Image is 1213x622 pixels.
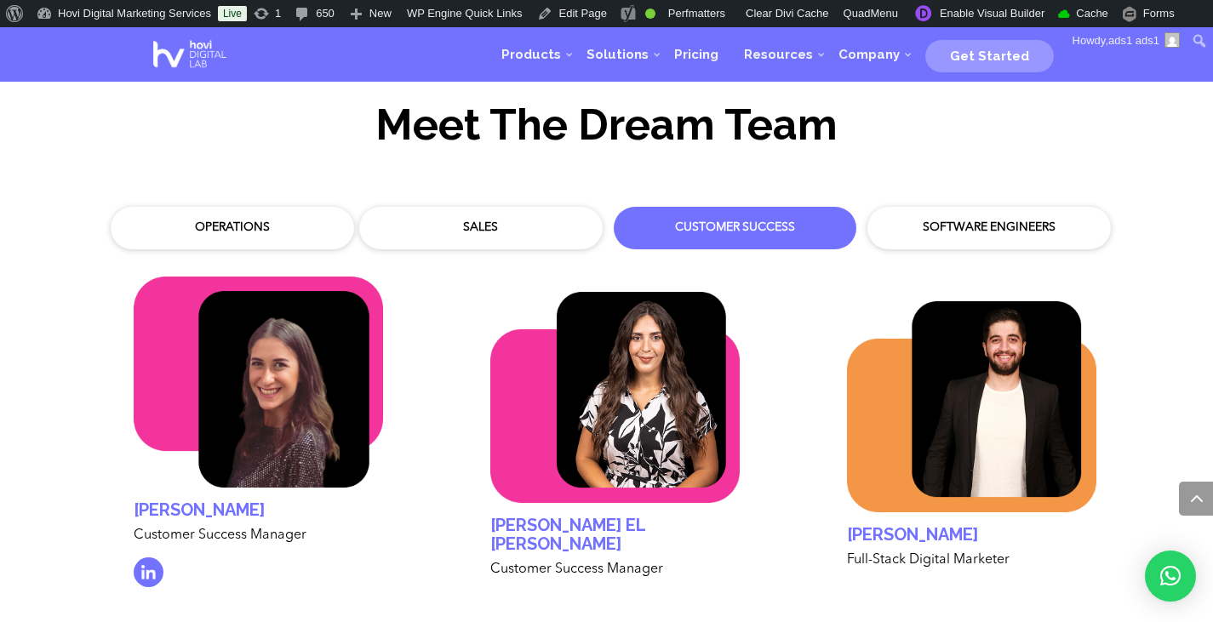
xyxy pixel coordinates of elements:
span: Products [501,47,561,62]
a: Get Started [925,42,1054,67]
div: Operations [123,220,341,237]
span: Pricing [674,47,718,62]
h2: Meet The Dream Team [147,101,1067,157]
a: Company [826,29,913,80]
span: Company [838,47,900,62]
a: Solutions [574,29,661,80]
span: ads1 ads1 [1108,34,1159,47]
a: Products [489,29,574,80]
a: Pricing [661,29,731,80]
div: Sales [372,220,590,237]
a: Resources [731,29,826,80]
span: Solutions [586,47,649,62]
span: Resources [744,47,813,62]
span: Get Started [950,49,1029,64]
a: Howdy, [1067,27,1187,54]
div: Software Engineers [880,220,1098,237]
div: Good [645,9,655,19]
a: Live [218,6,247,21]
div: Customer Success [627,220,844,237]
